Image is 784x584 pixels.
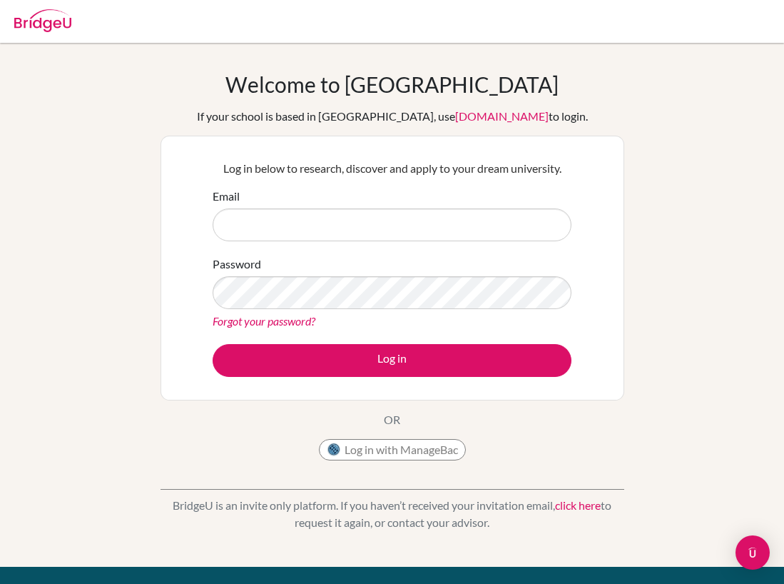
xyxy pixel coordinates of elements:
label: Email [213,188,240,205]
h1: Welcome to [GEOGRAPHIC_DATA] [225,71,559,97]
a: click here [555,498,601,512]
p: Log in below to research, discover and apply to your dream university. [213,160,571,177]
p: BridgeU is an invite only platform. If you haven’t received your invitation email, to request it ... [161,497,624,531]
p: OR [384,411,400,428]
a: [DOMAIN_NAME] [455,109,549,123]
button: Log in with ManageBac [319,439,466,460]
div: Open Intercom Messenger [735,535,770,570]
button: Log in [213,344,571,377]
div: If your school is based in [GEOGRAPHIC_DATA], use to login. [197,108,588,125]
a: Forgot your password? [213,314,315,328]
label: Password [213,256,261,273]
img: Bridge-U [14,9,71,32]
